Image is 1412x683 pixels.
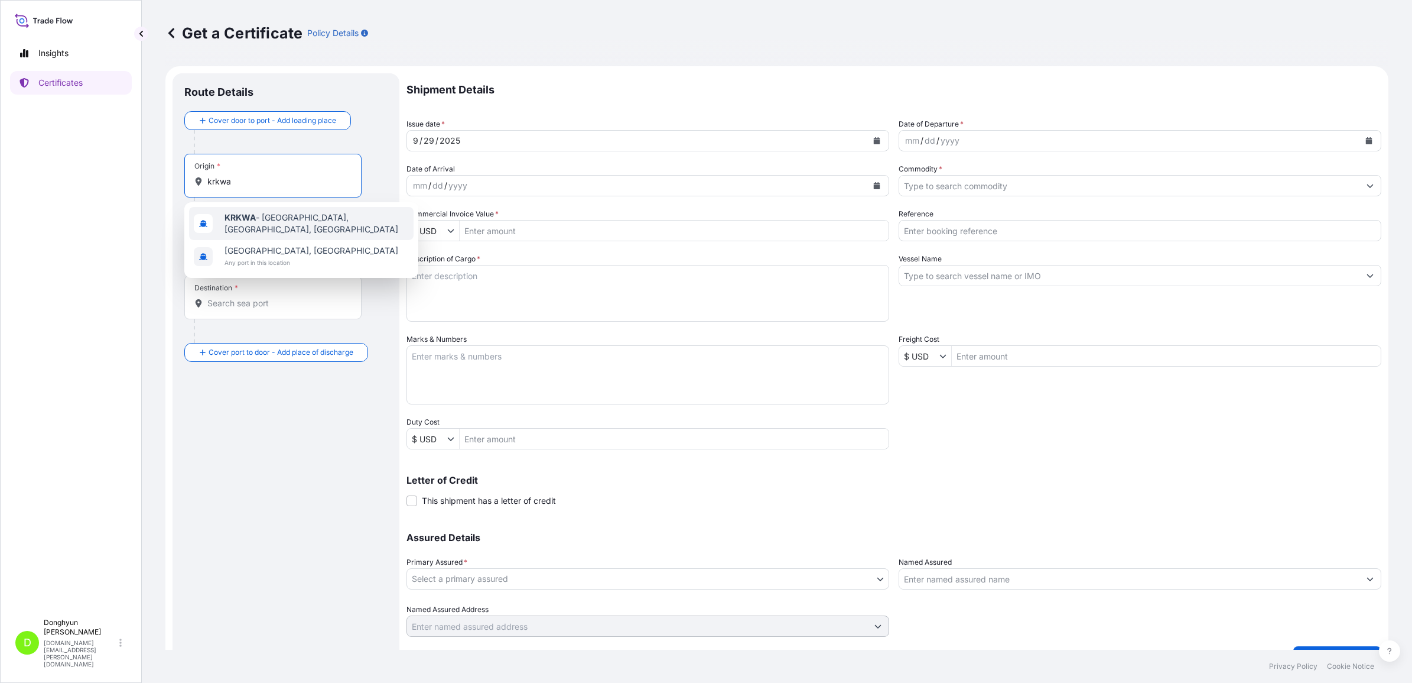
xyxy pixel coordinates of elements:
label: Commercial Invoice Value [406,208,499,220]
div: month, [904,134,920,148]
span: Cover door to port - Add loading place [209,115,336,127]
input: Enter amount [460,428,889,449]
span: Cover port to door - Add place of discharge [209,347,353,358]
label: Duty Cost [406,416,440,428]
button: Calendar [867,131,886,150]
input: Named Assured Address [407,616,867,637]
div: month, [412,179,428,193]
div: month, [412,134,419,148]
span: Issue date [406,118,445,130]
input: Duty Cost [407,428,447,449]
label: Freight Cost [899,334,939,345]
div: Show suggestions [184,202,418,278]
input: Type to search vessel name or IMO [899,265,1359,286]
p: Insights [38,47,69,59]
div: Destination [194,283,238,293]
div: / [428,179,431,193]
p: Policy Details [307,27,359,39]
button: Show suggestions [939,350,951,362]
div: year, [438,134,461,148]
div: day, [923,134,936,148]
span: This shipment has a letter of credit [422,495,556,507]
div: day, [431,179,444,193]
span: Primary Assured [406,556,467,568]
input: Enter amount [952,345,1381,367]
label: Reference [899,208,933,220]
input: Commercial Invoice Value [407,220,447,241]
input: Origin [207,176,347,187]
label: Named Assured Address [406,604,489,616]
div: / [920,134,923,148]
div: / [435,134,438,148]
button: Show suggestions [447,225,459,237]
span: [GEOGRAPHIC_DATA], [GEOGRAPHIC_DATA] [225,245,398,257]
input: Enter amount [460,220,889,241]
input: Destination [207,297,347,309]
p: Shipment Details [406,73,1381,106]
input: Freight Cost [899,345,939,367]
div: day, [422,134,435,148]
p: [DOMAIN_NAME][EMAIL_ADDRESS][PERSON_NAME][DOMAIN_NAME] [44,639,117,668]
label: Description of Cargo [406,253,480,265]
button: Calendar [1359,131,1378,150]
span: Select a primary assured [412,573,508,585]
button: Show suggestions [1359,265,1381,286]
p: Certificates [38,77,83,89]
input: Type to search commodity [899,175,1359,196]
p: Donghyun [PERSON_NAME] [44,618,117,637]
label: Vessel Name [899,253,942,265]
div: / [444,179,447,193]
div: / [419,134,422,148]
span: Any port in this location [225,257,398,268]
span: D [24,637,31,649]
p: Cookie Notice [1327,662,1374,671]
p: Privacy Policy [1269,662,1317,671]
span: Date of Arrival [406,163,455,175]
button: Show suggestions [1359,175,1381,196]
p: Letter of Credit [406,475,1381,485]
button: Show suggestions [867,616,889,637]
input: Enter booking reference [899,220,1381,241]
div: Origin [194,161,220,171]
span: - [GEOGRAPHIC_DATA], [GEOGRAPHIC_DATA], [GEOGRAPHIC_DATA] [225,212,409,235]
label: Commodity [899,163,942,175]
input: Assured Name [899,568,1359,590]
div: / [936,134,939,148]
button: Calendar [867,176,886,195]
p: Route Details [184,85,253,99]
p: Get a Certificate [165,24,302,43]
div: year, [447,179,469,193]
p: Assured Details [406,533,1381,542]
span: Date of Departure [899,118,964,130]
label: Named Assured [899,556,952,568]
div: year, [939,134,961,148]
b: KRKWA [225,212,256,222]
button: Show suggestions [1359,568,1381,590]
label: Marks & Numbers [406,334,467,345]
button: Show suggestions [447,433,459,445]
